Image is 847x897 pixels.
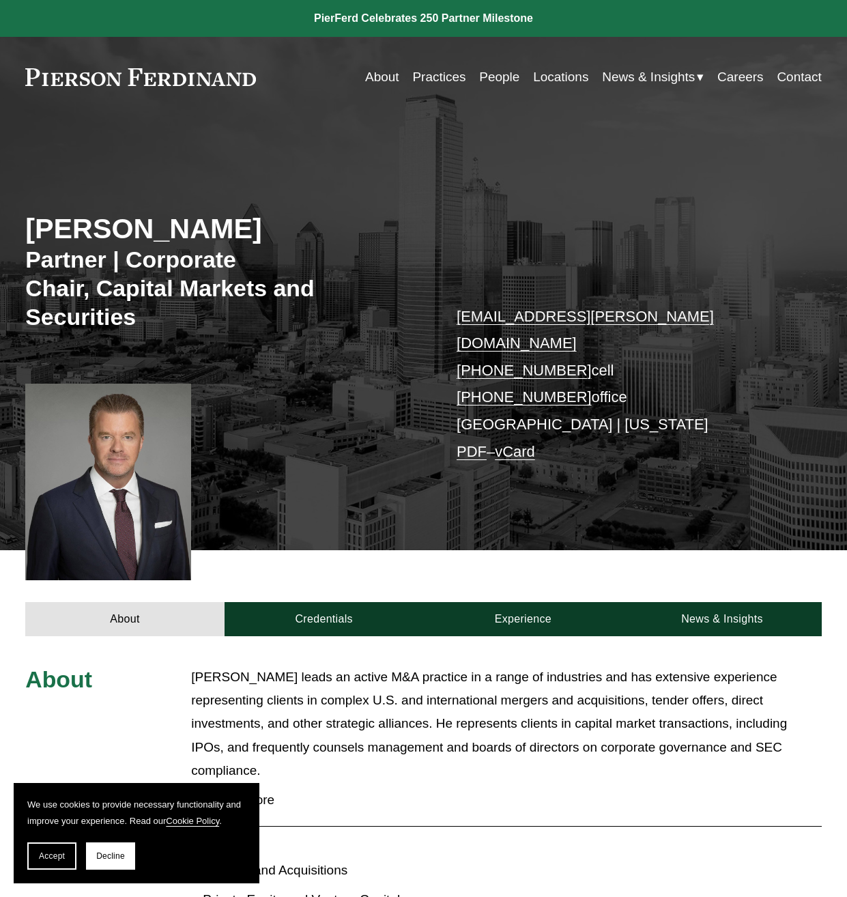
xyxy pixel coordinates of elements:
[622,602,822,636] a: News & Insights
[424,602,623,636] a: Experience
[602,64,704,90] a: folder dropdown
[203,859,423,882] p: Mergers and Acquisitions
[25,246,423,332] h3: Partner | Corporate Chair, Capital Markets and Securities
[479,64,519,90] a: People
[777,64,821,90] a: Contact
[191,666,822,782] p: [PERSON_NAME] leads an active M&A practice in a range of industries and has extensive experience ...
[39,851,65,861] span: Accept
[27,842,76,870] button: Accept
[533,64,588,90] a: Locations
[166,816,219,826] a: Cookie Policy
[86,842,135,870] button: Decline
[201,793,822,808] span: Read More
[717,64,763,90] a: Careers
[457,303,788,465] p: cell office [GEOGRAPHIC_DATA] | [US_STATE] –
[225,602,424,636] a: Credentials
[25,666,92,692] span: About
[457,308,714,352] a: [EMAIL_ADDRESS][PERSON_NAME][DOMAIN_NAME]
[412,64,465,90] a: Practices
[191,782,822,818] button: Read More
[27,797,246,829] p: We use cookies to provide necessary functionality and improve your experience. Read our .
[96,851,125,861] span: Decline
[457,362,591,379] a: [PHONE_NUMBER]
[602,66,695,89] span: News & Insights
[14,783,259,883] section: Cookie banner
[457,388,591,405] a: [PHONE_NUMBER]
[457,443,487,460] a: PDF
[25,212,423,246] h2: [PERSON_NAME]
[495,443,535,460] a: vCard
[25,602,225,636] a: About
[365,64,399,90] a: About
